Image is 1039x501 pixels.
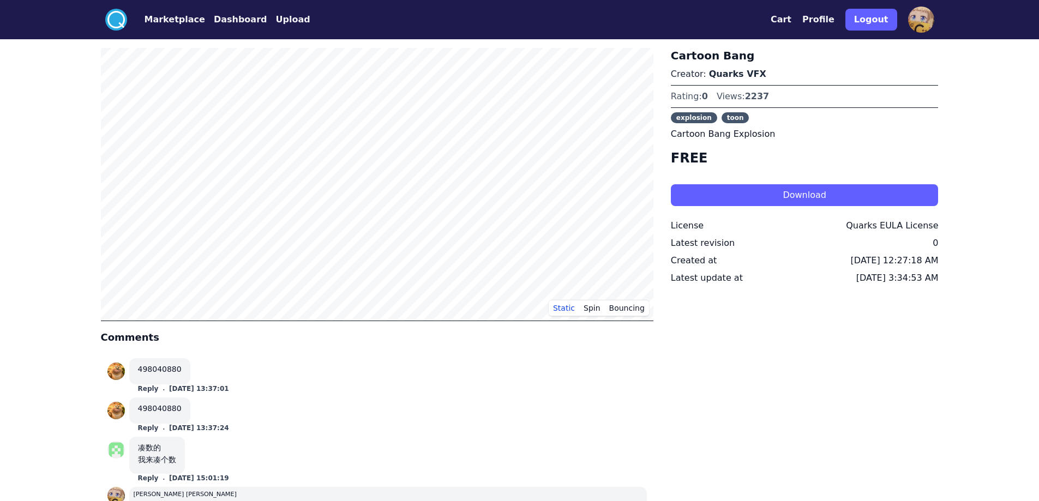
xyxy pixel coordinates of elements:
p: Cartoon Bang Explosion [671,128,939,141]
div: Created at [671,254,717,267]
button: Logout [845,9,897,31]
span: explosion [671,112,717,123]
div: [DATE] 3:34:53 AM [856,271,939,285]
span: 2237 [745,91,770,101]
button: Spin [579,300,605,316]
div: Views: [717,90,769,103]
span: 0 [702,91,708,101]
img: profile [908,7,934,33]
button: Marketplace [145,13,205,26]
h4: Comments [101,330,653,345]
button: Upload [275,13,310,26]
a: Dashboard [205,13,267,26]
button: Reply [138,424,159,432]
div: Latest update at [671,271,743,285]
small: . [163,385,165,393]
a: Marketplace [127,13,205,26]
a: Logout [845,4,897,35]
div: 0 [933,237,938,250]
div: [DATE] 12:27:18 AM [851,254,939,267]
button: Bouncing [605,300,649,316]
a: 498040880 [138,365,182,373]
p: Creator: [671,68,939,81]
a: 498040880 [138,404,182,413]
a: Quarks VFX [709,69,766,79]
button: [DATE] 13:37:24 [169,424,229,432]
button: Profile [802,13,834,26]
button: [DATE] 13:37:01 [169,384,229,393]
small: [PERSON_NAME] [PERSON_NAME] [134,491,237,498]
button: Static [549,300,579,316]
button: Dashboard [214,13,267,26]
div: Quarks EULA License [846,219,938,232]
h3: Cartoon Bang [671,48,939,63]
button: Reply [138,384,159,393]
div: Rating: [671,90,708,103]
a: 凑数的 [138,443,161,452]
div: 我来凑个数 [138,454,176,465]
button: Reply [138,474,159,482]
img: profile [107,402,125,419]
button: Cart [771,13,791,26]
div: Latest revision [671,237,735,250]
span: toon [722,112,749,123]
button: Download [671,184,939,206]
a: Upload [267,13,310,26]
small: . [163,425,165,432]
small: . [163,475,165,482]
img: profile [107,441,125,458]
button: [DATE] 15:01:19 [169,474,229,482]
div: License [671,219,704,232]
h4: FREE [671,149,939,167]
img: profile [107,363,125,380]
